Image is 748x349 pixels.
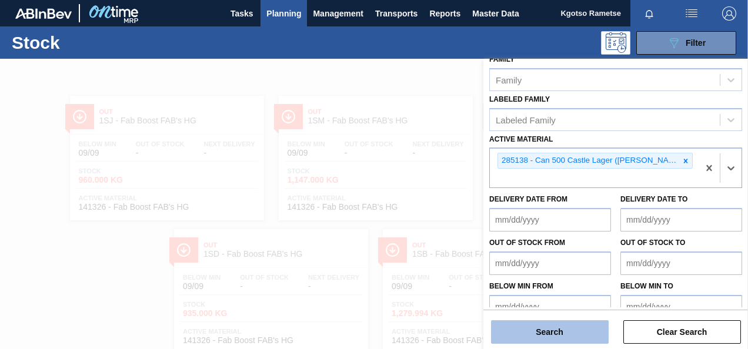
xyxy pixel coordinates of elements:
[620,239,685,247] label: Out of Stock to
[496,75,522,85] div: Family
[489,135,553,143] label: Active Material
[375,6,418,21] span: Transports
[489,195,567,203] label: Delivery Date from
[601,31,630,55] div: Programming: no user selected
[684,6,699,21] img: userActions
[496,115,556,125] div: Labeled Family
[266,6,301,21] span: Planning
[472,6,519,21] span: Master Data
[489,208,611,231] input: mm/dd/yyyy
[489,282,553,290] label: Below Min from
[620,208,742,231] input: mm/dd/yyyy
[630,5,668,22] button: Notifications
[620,251,742,275] input: mm/dd/yyyy
[620,282,673,290] label: Below Min to
[489,251,611,275] input: mm/dd/yyyy
[489,239,565,247] label: Out of Stock from
[229,6,255,21] span: Tasks
[620,195,687,203] label: Delivery Date to
[12,36,174,49] h1: Stock
[636,31,736,55] button: Filter
[489,55,515,63] label: Family
[489,95,550,103] label: Labeled Family
[498,153,679,168] div: 285138 - Can 500 Castle Lager ([PERSON_NAME])
[722,6,736,21] img: Logout
[15,8,72,19] img: TNhmsLtSVTkK8tSr43FrP2fwEKptu5GPRR3wAAAABJRU5ErkJggg==
[313,6,363,21] span: Management
[686,38,706,48] span: Filter
[489,295,611,318] input: mm/dd/yyyy
[620,295,742,318] input: mm/dd/yyyy
[429,6,460,21] span: Reports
